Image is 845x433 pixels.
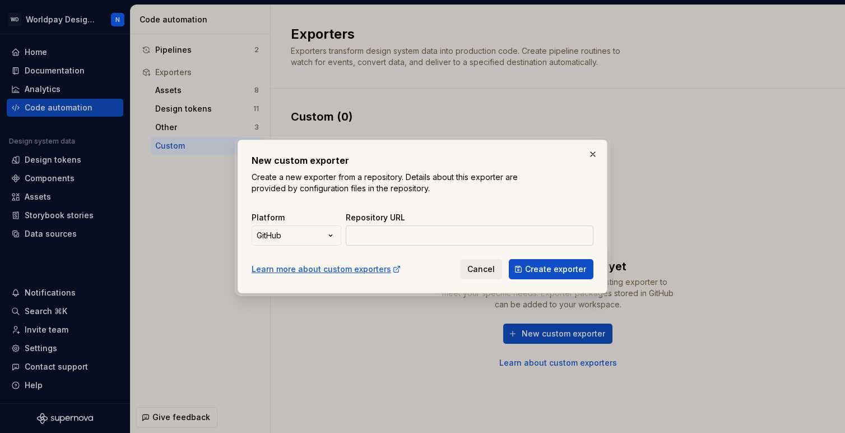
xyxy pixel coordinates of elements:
label: Platform [252,212,285,223]
button: Cancel [460,259,502,279]
a: Learn more about custom exporters [252,264,401,275]
span: Create exporter [525,264,586,275]
h2: New custom exporter [252,154,593,167]
p: Create a new exporter from a repository. Details about this exporter are provided by configuratio... [252,172,521,194]
button: Create exporter [509,259,593,279]
label: Repository URL [346,212,405,223]
span: Cancel [467,264,495,275]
